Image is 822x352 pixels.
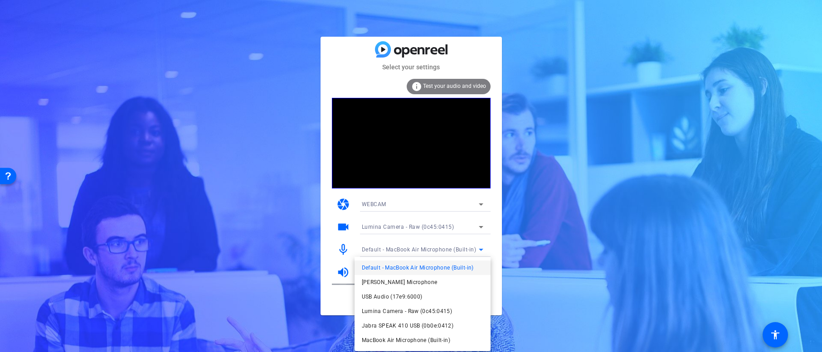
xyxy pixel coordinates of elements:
span: MacBook Air Microphone (Built-in) [362,335,450,346]
span: Default - MacBook Air Microphone (Built-in) [362,262,474,273]
span: Lumina Camera - Raw (0c45:0415) [362,306,452,317]
span: USB Audio (17e9:6000) [362,291,423,302]
span: [PERSON_NAME] Microphone [362,277,438,288]
span: Jabra SPEAK 410 USB (0b0e:0412) [362,320,454,331]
